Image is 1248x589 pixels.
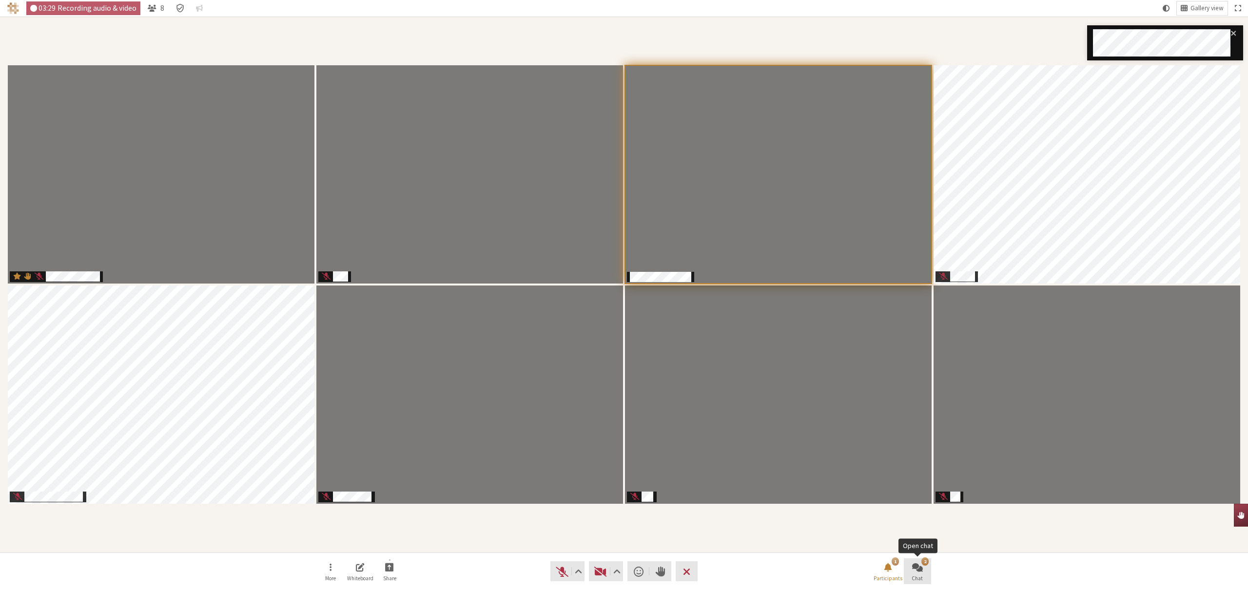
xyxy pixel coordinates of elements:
[325,575,336,581] span: More
[1190,5,1224,12] span: Gallery view
[172,1,189,15] div: Meeting details Encryption enabled
[874,558,901,585] button: Participant hand(s) are raised
[7,2,19,14] img: Iotum
[1238,511,1245,519] div: 1 hand raised
[921,557,929,565] div: 2
[160,4,164,12] span: 8
[874,575,902,581] span: Participants
[550,561,585,581] button: Unmute (⌘+Shift+A)
[589,561,623,581] button: Start video (⌘+Shift+V)
[376,558,403,585] button: Start sharing
[39,4,56,12] span: 03:29
[912,575,923,581] span: Chat
[1159,1,1173,15] button: Using system theme
[1231,1,1245,15] button: Fullscreen
[611,561,623,581] button: Video setting
[892,557,899,565] div: 1
[627,561,649,581] button: Send a reaction
[347,575,373,581] span: Whiteboard
[649,561,671,581] button: Raise hand
[347,558,374,585] button: Open shared whiteboard
[1230,29,1237,40] button: close
[904,558,931,585] button: Open chat
[1177,1,1228,15] button: Change layout
[572,561,584,581] button: Audio settings
[26,1,141,15] div: Audio & video
[383,575,396,581] span: Share
[58,4,136,12] span: Recording audio & video
[192,1,207,15] button: Conversation
[317,558,344,585] button: Open menu
[144,1,168,15] button: Open participant list
[676,561,698,581] button: Leave meeting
